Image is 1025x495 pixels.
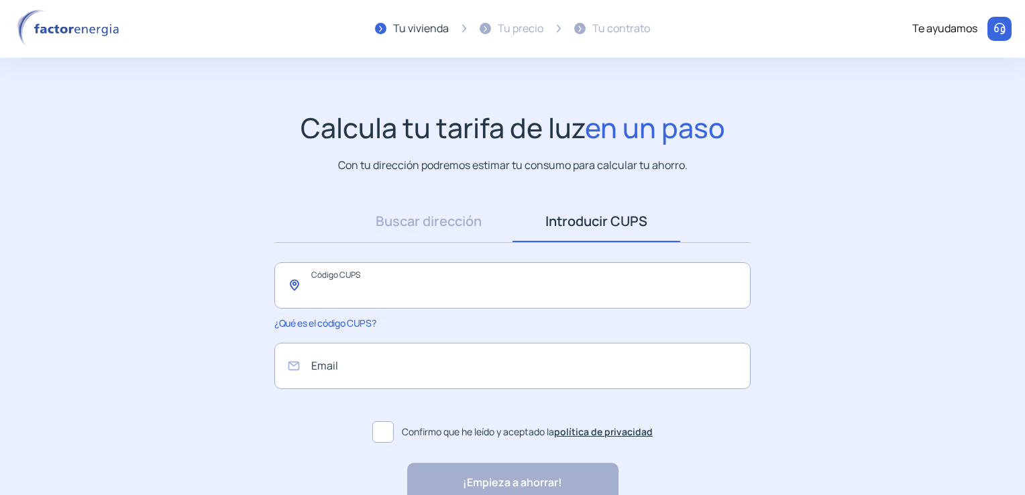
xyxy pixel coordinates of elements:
div: Tu precio [498,20,543,38]
img: logo factor [13,9,127,48]
h1: Calcula tu tarifa de luz [301,111,725,144]
img: llamar [993,22,1006,36]
a: política de privacidad [554,425,653,438]
div: Te ayudamos [912,20,977,38]
span: en un paso [585,109,725,146]
span: ¿Qué es el código CUPS? [274,317,376,329]
div: Tu vivienda [393,20,449,38]
a: Buscar dirección [345,201,512,242]
a: Introducir CUPS [512,201,680,242]
div: Tu contrato [592,20,650,38]
p: Con tu dirección podremos estimar tu consumo para calcular tu ahorro. [338,157,688,174]
span: Confirmo que he leído y aceptado la [402,425,653,439]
